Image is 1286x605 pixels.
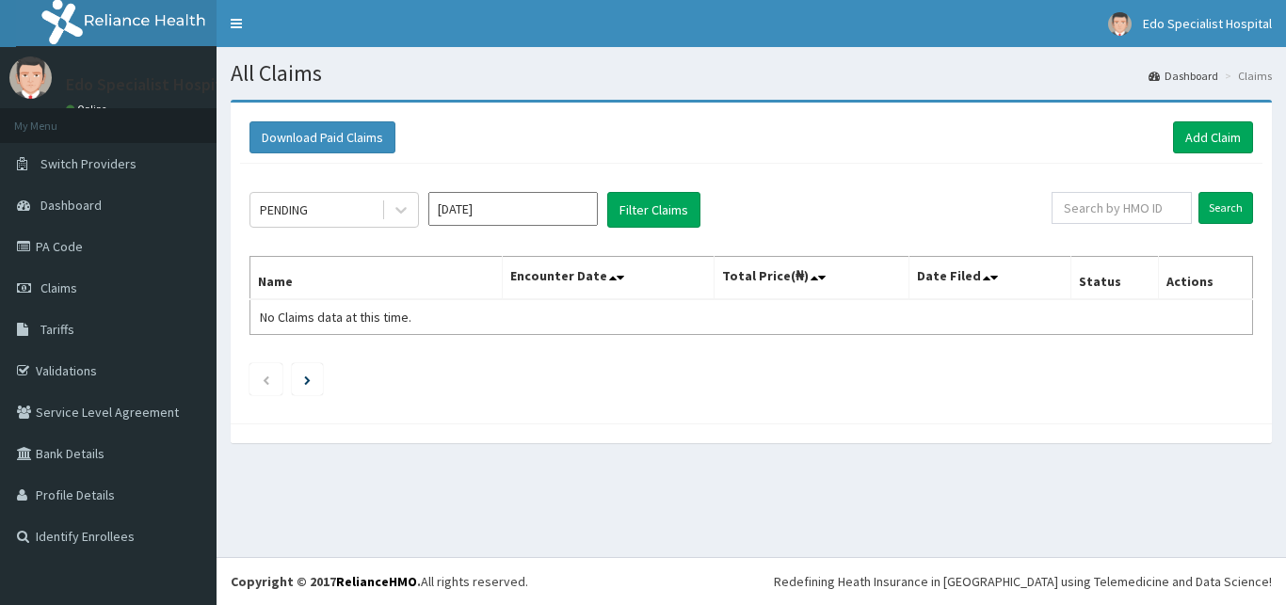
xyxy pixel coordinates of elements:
[1071,257,1159,300] th: Status
[1198,192,1253,224] input: Search
[1143,15,1272,32] span: Edo Specialist Hospital
[428,192,598,226] input: Select Month and Year
[909,257,1071,300] th: Date Filed
[336,573,417,590] a: RelianceHMO
[217,557,1286,605] footer: All rights reserved.
[1052,192,1192,224] input: Search by HMO ID
[249,121,395,153] button: Download Paid Claims
[1149,68,1218,84] a: Dashboard
[1220,68,1272,84] li: Claims
[40,321,74,338] span: Tariffs
[40,155,137,172] span: Switch Providers
[66,103,111,116] a: Online
[66,76,235,93] p: Edo Specialist Hospital
[304,371,311,388] a: Next page
[260,309,411,326] span: No Claims data at this time.
[262,371,270,388] a: Previous page
[774,572,1272,591] div: Redefining Heath Insurance in [GEOGRAPHIC_DATA] using Telemedicine and Data Science!
[40,279,77,296] span: Claims
[503,257,714,300] th: Encounter Date
[9,56,52,99] img: User Image
[231,61,1272,86] h1: All Claims
[250,257,503,300] th: Name
[1173,121,1253,153] a: Add Claim
[231,573,421,590] strong: Copyright © 2017 .
[1158,257,1252,300] th: Actions
[607,192,700,228] button: Filter Claims
[40,197,102,214] span: Dashboard
[260,200,308,219] div: PENDING
[1108,12,1132,36] img: User Image
[714,257,909,300] th: Total Price(₦)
